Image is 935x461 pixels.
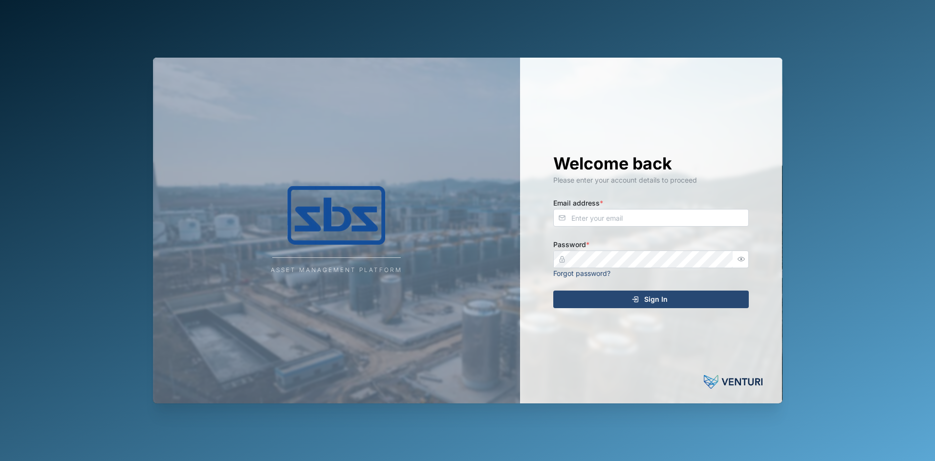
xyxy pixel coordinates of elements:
[553,291,749,308] button: Sign In
[553,269,610,277] a: Forgot password?
[553,209,749,227] input: Enter your email
[239,186,434,245] img: Company Logo
[271,266,402,275] div: Asset Management Platform
[553,153,749,174] h1: Welcome back
[553,239,589,250] label: Password
[644,291,668,308] span: Sign In
[553,198,603,209] label: Email address
[553,175,749,186] div: Please enter your account details to proceed
[704,372,762,392] img: Powered by: Venturi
